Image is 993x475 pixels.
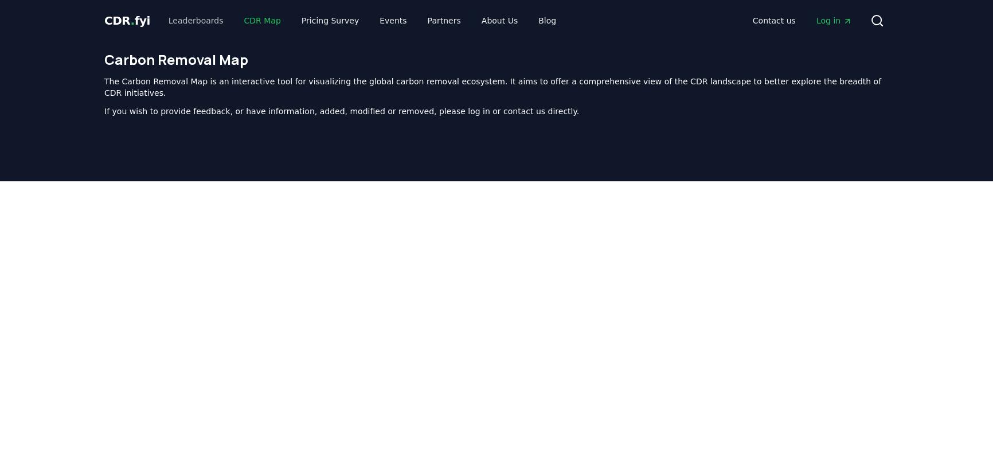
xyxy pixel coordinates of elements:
[292,10,368,31] a: Pricing Survey
[104,14,150,28] span: CDR fyi
[104,106,889,117] p: If you wish to provide feedback, or have information, added, modified or removed, please log in o...
[235,10,290,31] a: CDR Map
[816,15,852,26] span: Log in
[744,10,805,31] a: Contact us
[159,10,565,31] nav: Main
[419,10,470,31] a: Partners
[104,13,150,29] a: CDR.fyi
[370,10,416,31] a: Events
[807,10,861,31] a: Log in
[744,10,861,31] nav: Main
[159,10,233,31] a: Leaderboards
[104,50,889,69] h1: Carbon Removal Map
[131,14,135,28] span: .
[104,76,889,99] p: The Carbon Removal Map is an interactive tool for visualizing the global carbon removal ecosystem...
[472,10,527,31] a: About Us
[529,10,565,31] a: Blog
